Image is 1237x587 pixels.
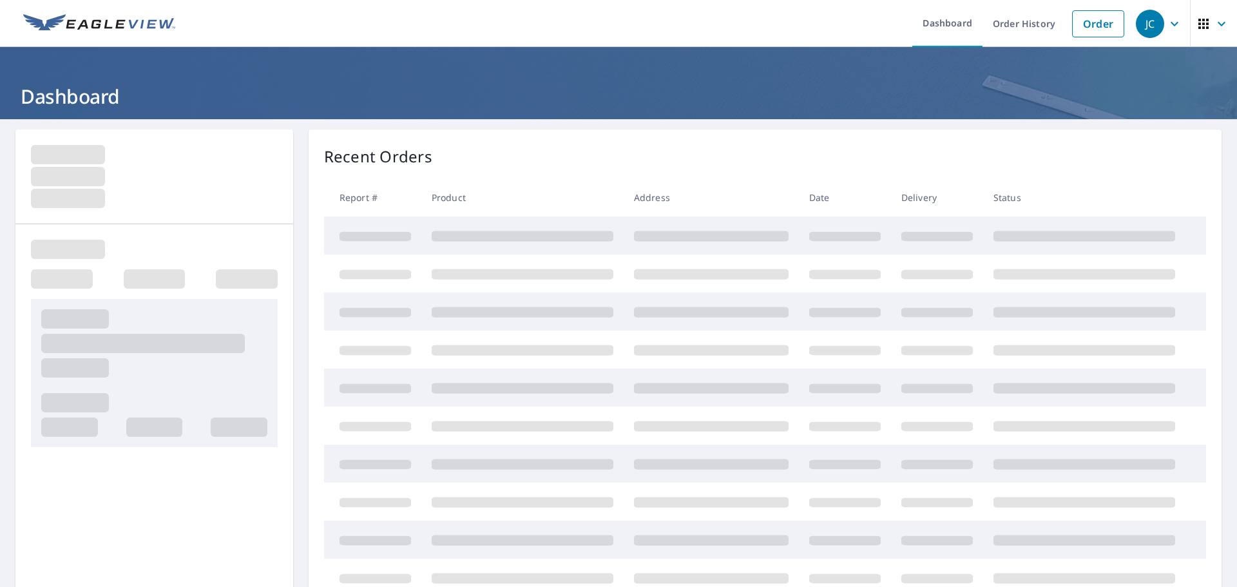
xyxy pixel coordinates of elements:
[983,178,1185,217] th: Status
[1072,10,1124,37] a: Order
[1136,10,1164,38] div: JC
[324,178,421,217] th: Report #
[891,178,983,217] th: Delivery
[799,178,891,217] th: Date
[15,83,1222,110] h1: Dashboard
[324,145,432,168] p: Recent Orders
[23,14,175,34] img: EV Logo
[421,178,624,217] th: Product
[624,178,799,217] th: Address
